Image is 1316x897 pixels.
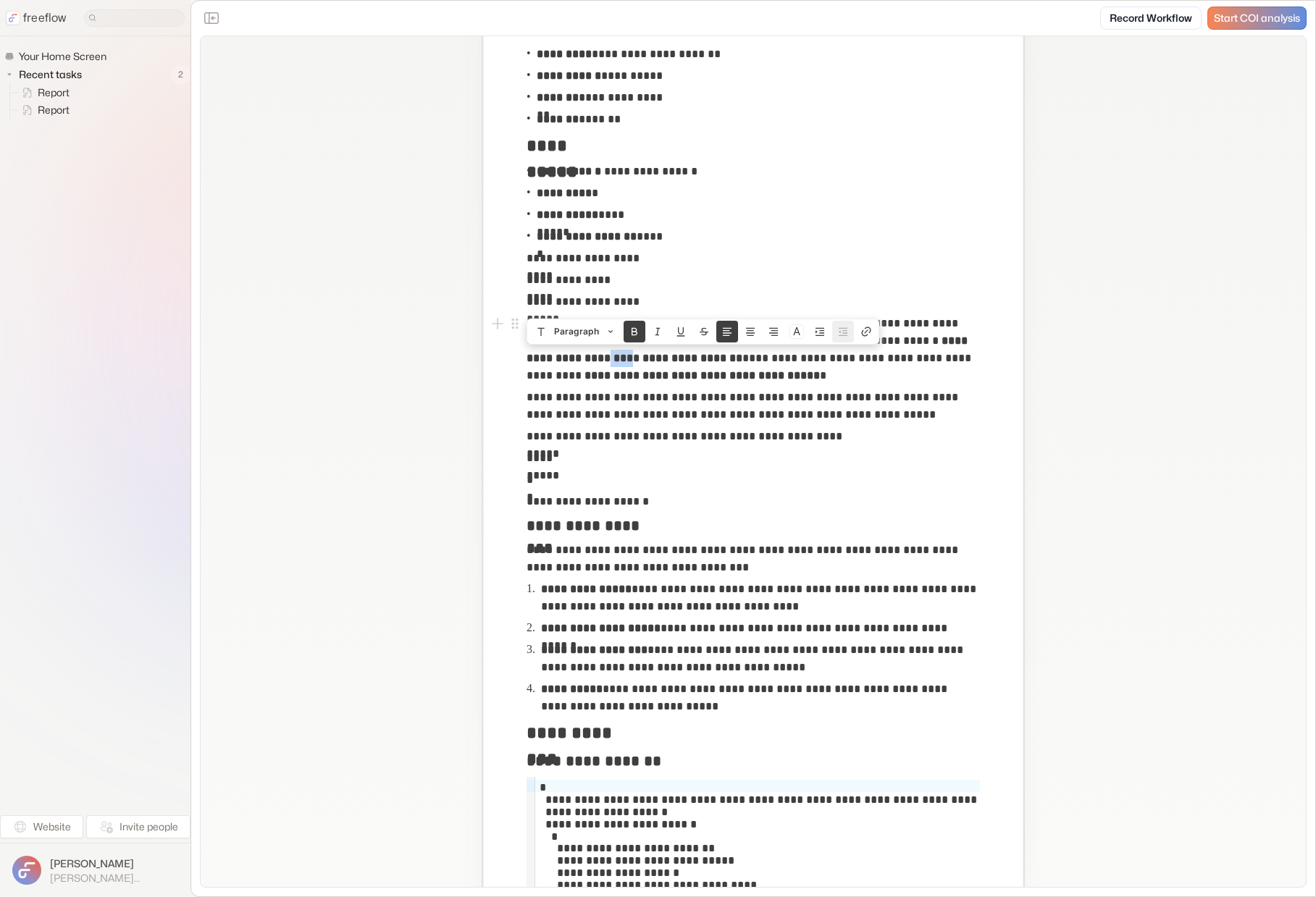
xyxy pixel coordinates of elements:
a: Start COI analysis [1207,7,1307,30]
button: Create link [855,321,877,342]
span: Paragraph [554,321,599,342]
button: Unnest block [832,321,854,342]
a: freeflow [6,9,67,27]
button: Italic [647,321,669,342]
a: Report [10,84,75,101]
p: freeflow [23,9,67,27]
button: Underline [670,321,692,342]
button: Invite people [86,815,190,838]
span: Recent tasks [16,67,86,82]
button: [PERSON_NAME][PERSON_NAME][EMAIL_ADDRESS] [9,852,182,888]
button: Open block menu [506,315,524,332]
a: Report [10,101,75,119]
span: [PERSON_NAME] [50,856,178,871]
button: Nest block [809,321,831,342]
span: Report [35,85,74,100]
button: Align text left [716,321,738,342]
img: profile [12,856,41,885]
span: [PERSON_NAME][EMAIL_ADDRESS] [50,872,178,885]
span: Report [35,103,74,117]
button: Colors [786,321,808,342]
span: 2 [171,65,190,84]
span: Start COI analysis [1214,12,1300,25]
button: Strike [693,321,715,342]
button: Align text center [739,321,761,342]
a: Record Workflow [1100,7,1202,30]
a: Your Home Screen [4,48,112,65]
button: Close the sidebar [200,7,223,30]
button: Recent tasks [4,66,88,83]
button: Paragraph [529,321,622,342]
button: Bold [624,321,645,342]
button: Align text right [763,321,784,342]
span: Your Home Screen [16,49,111,64]
button: Add block [489,315,506,332]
